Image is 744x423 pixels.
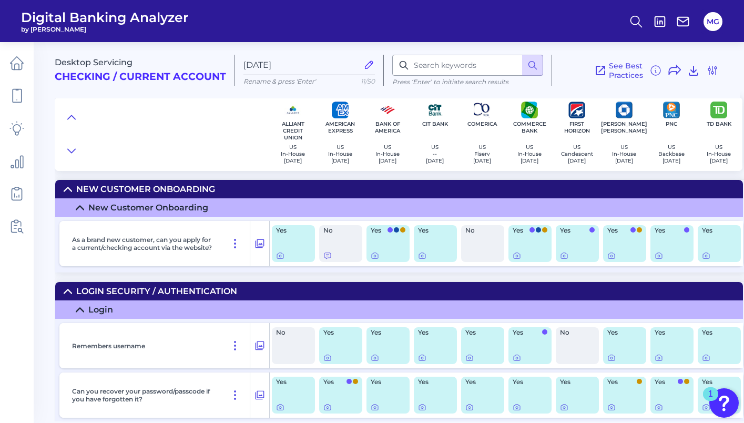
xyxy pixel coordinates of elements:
[328,150,352,157] p: In-House
[371,227,386,234] span: Yes
[375,157,400,164] p: [DATE]
[561,150,593,157] p: Candescent
[72,236,216,251] p: As a brand new customer, can you apply for a current/checking account via the website?
[612,157,636,164] p: [DATE]
[328,157,352,164] p: [DATE]
[21,25,189,33] span: by [PERSON_NAME]
[561,157,593,164] p: [DATE]
[465,379,494,385] span: Yes
[55,300,743,319] summary: Login
[55,71,226,83] h2: Checking / Current Account
[707,150,731,157] p: In-House
[276,227,304,234] span: Yes
[418,329,446,336] span: Yes
[323,379,345,385] span: Yes
[323,329,352,336] span: Yes
[426,157,444,164] p: [DATE]
[601,120,647,134] p: [PERSON_NAME] [PERSON_NAME]
[371,379,399,385] span: Yes
[560,227,588,234] span: Yes
[465,329,494,336] span: Yes
[72,342,145,350] p: Remembers username
[465,227,494,234] span: No
[473,150,491,157] p: Fiserv
[321,120,360,134] p: American Express
[88,203,208,213] div: New Customer Onboarding
[418,227,446,234] span: Yes
[76,286,237,296] div: Login Security / Authentication
[328,144,352,150] p: US
[473,157,491,164] p: [DATE]
[561,144,593,150] p: US
[658,157,685,164] p: [DATE]
[658,150,685,157] p: Backbase
[55,198,743,217] summary: New Customer Onboarding
[375,144,400,150] p: US
[323,227,352,234] span: No
[281,150,305,157] p: In-House
[609,61,643,80] span: See Best Practices
[55,180,743,198] summary: New Customer Onboarding
[361,77,375,85] span: 11/50
[607,379,636,385] span: Yes
[560,329,588,336] span: No
[702,329,730,336] span: Yes
[702,379,730,385] span: Yes
[510,120,549,134] p: Commerce Bank
[281,144,305,150] p: US
[666,120,677,127] p: PNC
[513,329,541,336] span: Yes
[392,55,543,76] input: Search keywords
[655,227,683,234] span: Yes
[473,144,491,150] p: US
[517,144,542,150] p: US
[76,184,215,194] div: New Customer Onboarding
[513,379,541,385] span: Yes
[55,57,133,67] span: Desktop Servicing
[594,61,643,80] a: See Best Practices
[707,144,731,150] p: US
[392,78,543,86] p: Press ‘Enter’ to initiate search results
[707,120,731,127] p: TD Bank
[658,144,685,150] p: US
[708,394,713,408] div: 1
[655,329,683,336] span: Yes
[467,120,497,127] p: Comerica
[375,150,400,157] p: In-House
[426,150,444,157] p: --
[612,150,636,157] p: In-House
[273,120,312,141] p: Alliant Credit Union
[21,9,189,25] span: Digital Banking Analyzer
[72,387,216,403] p: Can you recover your password/passcode if you have forgotten it?
[88,305,113,315] div: Login
[55,282,743,300] summary: Login Security / Authentication
[607,227,629,234] span: Yes
[276,329,304,336] span: No
[709,388,739,418] button: Open Resource Center, 1 new notification
[422,120,448,127] p: CIT Bank
[707,157,731,164] p: [DATE]
[426,144,444,150] p: US
[517,157,542,164] p: [DATE]
[655,379,677,385] span: Yes
[371,329,399,336] span: Yes
[702,227,730,234] span: Yes
[513,227,528,234] span: Yes
[243,77,375,85] p: Rename & press 'Enter'
[557,120,596,134] p: First Horizon
[368,120,407,134] p: Bank of America
[418,379,446,385] span: Yes
[281,157,305,164] p: [DATE]
[276,379,304,385] span: Yes
[612,144,636,150] p: US
[517,150,542,157] p: In-House
[607,329,636,336] span: Yes
[560,379,588,385] span: Yes
[704,12,722,31] button: MG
